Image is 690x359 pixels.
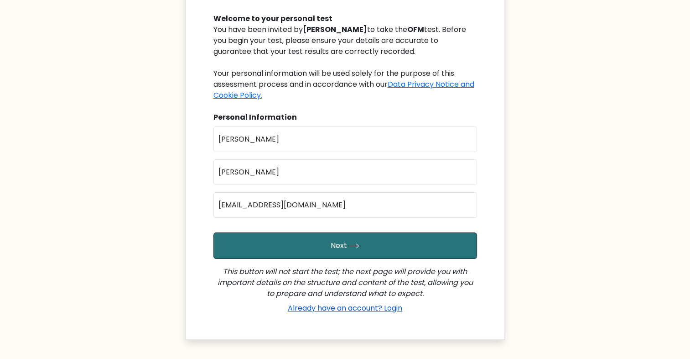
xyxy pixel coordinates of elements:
a: Already have an account? Login [284,303,406,313]
i: This button will not start the test; the next page will provide you with important details on the... [218,266,473,299]
input: Email [213,192,477,218]
a: Data Privacy Notice and Cookie Policy. [213,79,474,100]
div: You have been invited by to take the test. Before you begin your test, please ensure your details... [213,24,477,101]
button: Next [213,232,477,259]
b: OFM [407,24,424,35]
div: Welcome to your personal test [213,13,477,24]
div: Personal Information [213,112,477,123]
input: First name [213,127,477,152]
input: Last name [213,159,477,185]
b: [PERSON_NAME] [303,24,367,35]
